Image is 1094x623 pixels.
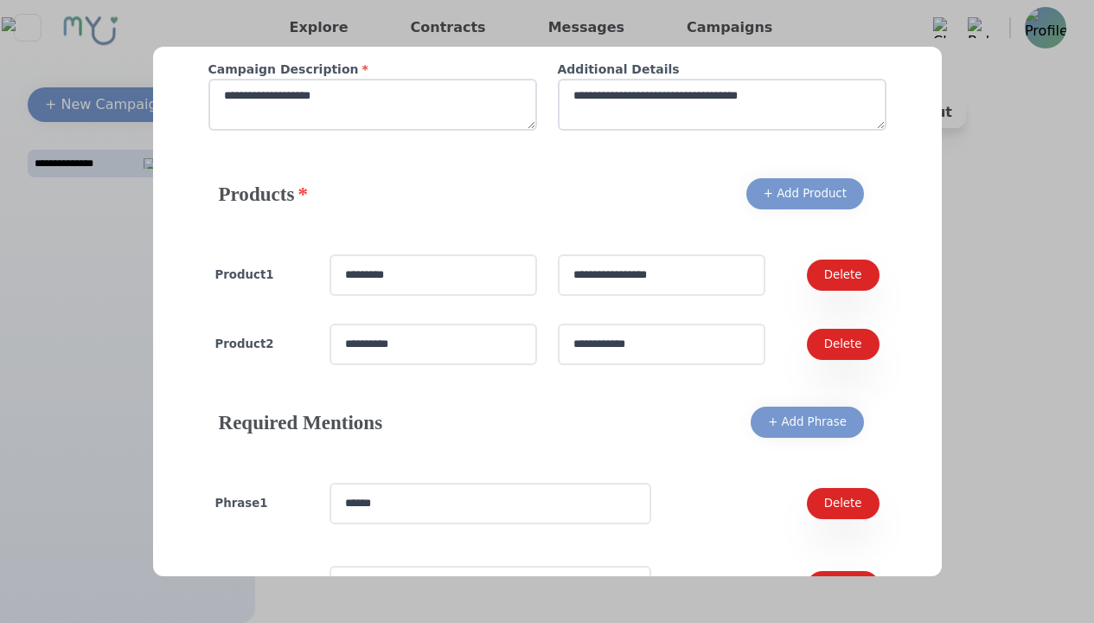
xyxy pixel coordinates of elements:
button: + Add Phrase [751,407,864,438]
h4: Campaign Description [208,61,537,79]
button: Delete [807,329,880,360]
div: Delete [824,495,862,512]
div: + Add Product [764,185,847,202]
button: Delete [807,488,880,519]
div: + Add Phrase [768,414,847,431]
h4: Product 1 [215,267,309,284]
h4: Required Mentions [219,408,383,436]
h4: Phrase 1 [215,495,309,512]
button: + Add Product [746,178,864,209]
h4: Additional Details [558,61,886,79]
h4: Products [219,180,308,208]
div: Delete [824,267,862,284]
h4: Product 2 [215,336,309,353]
div: Delete [824,336,862,353]
button: Delete [807,571,880,602]
button: Delete [807,260,880,291]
